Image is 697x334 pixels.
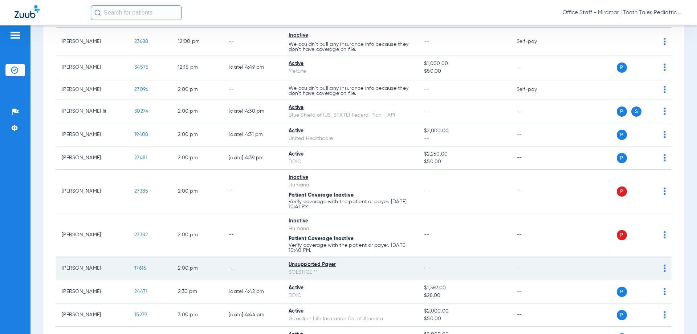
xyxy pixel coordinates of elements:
td: [PERSON_NAME] [56,28,129,56]
img: group-dot-blue.svg [664,231,666,238]
span: P [617,310,627,320]
td: -- [511,257,560,280]
span: P [617,287,627,297]
span: -- [424,189,429,194]
td: [DATE] 4:39 PM [223,146,283,170]
span: S [631,106,641,117]
span: $28.00 [424,292,505,299]
td: [DATE] 4:42 PM [223,280,283,303]
span: Patient Coverage Inactive [289,236,354,241]
span: 34575 [134,65,148,70]
img: group-dot-blue.svg [664,38,666,45]
td: 2:00 PM [172,170,223,213]
td: [PERSON_NAME] [56,79,129,100]
span: 27385 [134,189,148,194]
td: [DATE] 4:44 PM [223,303,283,327]
div: Humana [289,225,412,233]
span: P [617,106,627,117]
div: Guardian Life Insurance Co. of America [289,315,412,323]
td: [PERSON_NAME] [56,213,129,257]
td: -- [511,146,560,170]
img: Search Icon [94,9,101,16]
td: -- [223,79,283,100]
div: Active [289,127,412,135]
span: $1,000.00 [424,60,505,68]
td: [PERSON_NAME] [56,303,129,327]
div: Active [289,284,412,292]
p: Verify coverage with the patient or payer. [DATE] 10:41 PM. [289,199,412,209]
img: hamburger-icon [9,31,21,40]
td: 3:00 PM [172,303,223,327]
div: DDIC [289,158,412,166]
td: [PERSON_NAME] [56,257,129,280]
td: -- [511,213,560,257]
div: Active [289,104,412,112]
span: -- [424,87,429,92]
td: [DATE] 4:49 PM [223,56,283,79]
span: 30274 [134,109,148,114]
div: MetLife [289,68,412,75]
span: 17616 [134,266,146,271]
td: [DATE] 4:31 PM [223,123,283,146]
td: 2:00 PM [172,213,223,257]
p: We couldn’t pull any insurance info because they don’t have coverage on file. [289,42,412,52]
span: 19408 [134,132,148,137]
span: 15279 [134,312,147,317]
td: [DATE] 4:30 PM [223,100,283,123]
img: group-dot-blue.svg [664,131,666,138]
img: group-dot-blue.svg [664,86,666,93]
span: 27481 [134,155,147,160]
td: 2:00 PM [172,123,223,146]
span: P [617,63,627,73]
div: Inactive [289,174,412,181]
span: P [617,186,627,197]
td: 2:00 PM [172,146,223,170]
td: -- [223,170,283,213]
td: -- [511,123,560,146]
p: Verify coverage with the patient or payer. [DATE] 10:40 PM. [289,243,412,253]
td: [PERSON_NAME] [56,170,129,213]
td: 12:00 PM [172,28,223,56]
img: group-dot-blue.svg [664,154,666,161]
td: Self-pay [511,28,560,56]
td: -- [511,303,560,327]
td: 2:00 PM [172,79,223,100]
img: group-dot-blue.svg [664,265,666,272]
span: 24471 [134,289,147,294]
td: 2:00 PM [172,257,223,280]
span: Office Staff - Miramar | Tooth Tales Pediatric Dentistry & Orthodontics [563,9,682,16]
td: -- [511,170,560,213]
div: United Healthcare [289,135,412,142]
span: -- [424,266,429,271]
span: P [617,130,627,140]
img: group-dot-blue.svg [664,288,666,295]
td: 2:00 PM [172,100,223,123]
span: 27382 [134,232,148,237]
span: 27096 [134,87,148,92]
div: Humana [289,181,412,189]
td: [PERSON_NAME] [56,280,129,303]
span: -- [424,232,429,237]
div: Blue Shield of [US_STATE] Federal Plan - API [289,112,412,119]
span: $50.00 [424,315,505,323]
td: -- [223,28,283,56]
span: -- [424,109,429,114]
div: Inactive [289,32,412,39]
div: SOLSTICE ** [289,269,412,276]
span: $2,250.00 [424,150,505,158]
span: Patient Coverage Inactive [289,193,354,198]
span: 23688 [134,39,148,44]
td: 12:15 PM [172,56,223,79]
td: -- [223,257,283,280]
td: [PERSON_NAME] [56,146,129,170]
span: $2,000.00 [424,307,505,315]
span: $50.00 [424,158,505,166]
td: -- [511,56,560,79]
span: -- [424,39,429,44]
td: [PERSON_NAME] [56,123,129,146]
span: P [617,230,627,240]
input: Search for patients [91,5,182,20]
iframe: Chat Widget [661,299,697,334]
td: [PERSON_NAME] [56,56,129,79]
td: -- [223,213,283,257]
